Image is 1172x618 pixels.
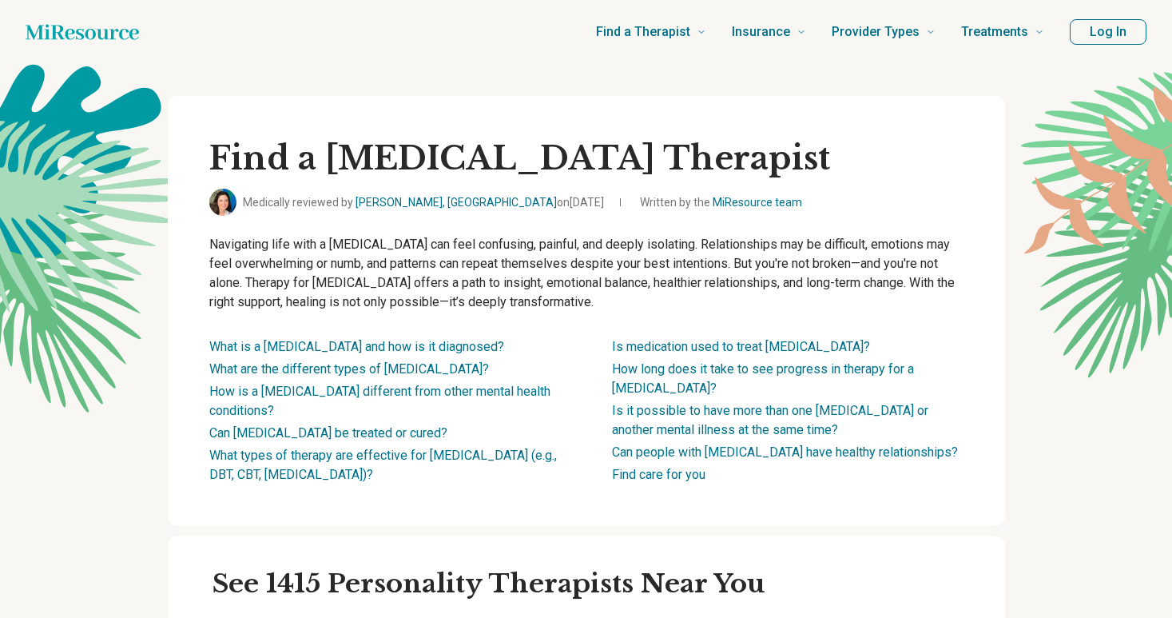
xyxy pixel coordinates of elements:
a: What types of therapy are effective for [MEDICAL_DATA] (e.g., DBT, CBT, [MEDICAL_DATA])? [209,448,557,482]
a: Can [MEDICAL_DATA] be treated or cured? [209,425,447,441]
a: [PERSON_NAME], [GEOGRAPHIC_DATA] [356,196,557,209]
span: Find a Therapist [596,21,690,43]
h2: See 1415 Personality Therapists Near You [213,568,986,601]
a: What is a [MEDICAL_DATA] and how is it diagnosed? [209,339,504,354]
a: Home page [26,16,139,48]
a: MiResource team [713,196,802,209]
span: Treatments [961,21,1028,43]
a: Find care for you [612,467,705,482]
span: Provider Types [832,21,920,43]
span: Insurance [732,21,790,43]
button: Log In [1070,19,1146,45]
a: Is it possible to have more than one [MEDICAL_DATA] or another mental illness at the same time? [612,403,928,437]
a: What are the different types of [MEDICAL_DATA]? [209,361,489,377]
a: Can people with [MEDICAL_DATA] have healthy relationships? [612,445,958,460]
span: Written by the [640,194,802,211]
span: on [DATE] [557,196,604,209]
a: Is medication used to treat [MEDICAL_DATA]? [612,339,870,354]
h1: Find a [MEDICAL_DATA] Therapist [209,138,963,179]
span: Medically reviewed by [243,194,604,211]
p: Navigating life with a [MEDICAL_DATA] can feel confusing, painful, and deeply isolating. Relation... [209,235,963,312]
a: How long does it take to see progress in therapy for a [MEDICAL_DATA]? [612,361,914,396]
a: How is a [MEDICAL_DATA] different from other mental health conditions? [209,384,550,418]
